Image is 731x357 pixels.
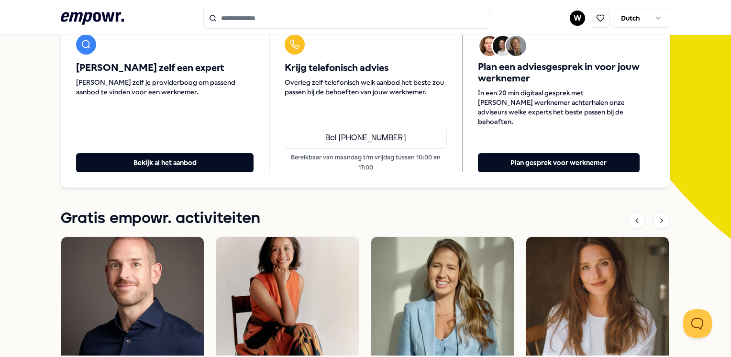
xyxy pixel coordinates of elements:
p: Bereikbaar van maandag t/m vrijdag tussen 10:00 en 17:00 [285,153,446,172]
img: Avatar [479,36,499,56]
img: Avatar [506,36,526,56]
button: Bekijk al het aanbod [76,153,254,172]
button: W [570,11,585,26]
a: Bel [PHONE_NUMBER] [285,128,446,149]
h1: Gratis empowr. activiteiten [61,207,260,231]
span: In een 20 min digitaal gesprek met [PERSON_NAME] werknemer achterhalen onze adviseurs welke exper... [478,88,640,126]
img: activity image [371,237,514,356]
span: Overleg zelf telefonisch welk aanbod het beste zou passen bij de behoeften van jouw werknemer. [285,78,446,97]
img: activity image [216,237,359,356]
img: Avatar [493,36,513,56]
span: [PERSON_NAME] zelf je providerboog om passend aanbod te vinden voor een werknemer. [76,78,254,97]
input: Search for products, categories or subcategories [203,8,490,29]
img: activity image [526,237,669,356]
iframe: Help Scout Beacon - Open [683,309,712,338]
img: activity image [61,237,204,356]
button: Plan gesprek voor werknemer [478,153,640,172]
span: Krijg telefonisch advies [285,62,446,74]
span: [PERSON_NAME] zelf een expert [76,62,254,74]
span: Plan een adviesgesprek in voor jouw werknemer [478,61,640,84]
